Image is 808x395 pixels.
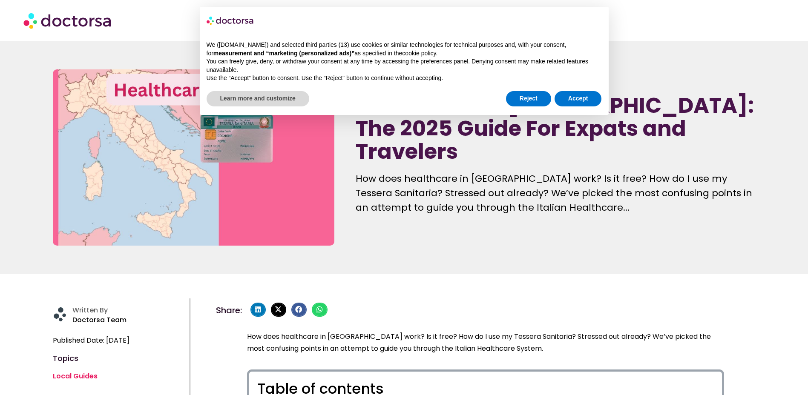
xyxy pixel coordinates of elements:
[213,50,354,57] strong: measurement and “marketing (personalized ads)”
[53,371,98,381] a: Local Guides
[356,94,755,163] h1: Healthcare in [GEOGRAPHIC_DATA]: The 2025 Guide For Expats and Travelers
[356,172,755,215] p: How does healthcare in [GEOGRAPHIC_DATA] work? Is it free? How do I use my Tessera Sanitaria? Str...
[506,91,551,106] button: Reject
[72,306,185,314] h4: Written By
[312,303,327,317] div: Share on whatsapp
[207,91,309,106] button: Learn more and customize
[250,303,266,317] div: Share on linkedin
[271,303,286,317] div: Share on x-twitter
[555,91,602,106] button: Accept
[72,314,185,326] p: Doctorsa Team
[216,306,242,315] h4: Share:
[402,50,436,57] a: cookie policy
[207,57,602,74] p: You can freely give, deny, or withdraw your consent at any time by accessing the preferences pane...
[514,332,572,341] span: Tessera Sanitaria
[53,355,185,362] h4: Topics
[207,74,602,83] p: Use the “Accept” button to consent. Use the “Reject” button to continue without accepting.
[291,303,307,317] div: Share on facebook
[207,14,254,27] img: logo
[207,41,602,57] p: We ([DOMAIN_NAME]) and selected third parties (13) use cookies or similar technologies for techni...
[53,335,129,346] span: Published Date: [DATE]
[247,332,512,341] span: How does healthcare in [GEOGRAPHIC_DATA] work? Is it free? How do I use my
[53,69,334,246] img: healthcare system in italy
